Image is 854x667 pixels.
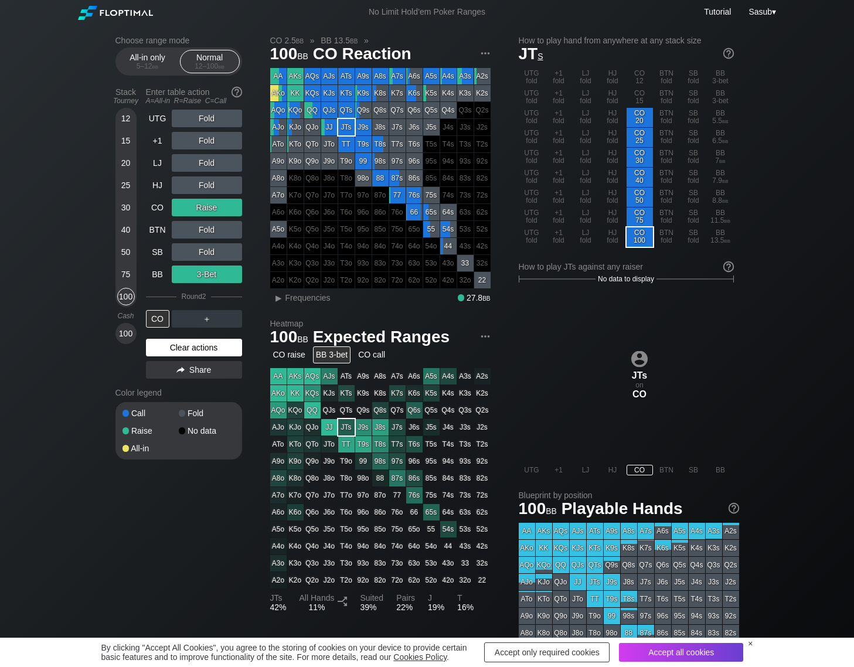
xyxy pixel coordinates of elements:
[321,68,338,84] div: AJs
[287,119,304,135] div: KJo
[172,110,242,127] div: Fold
[546,108,572,127] div: +1 fold
[78,6,153,20] img: Floptimal logo
[440,221,457,237] div: 54s
[296,36,304,45] span: bb
[389,221,406,237] div: 100% fold in prior round
[627,227,653,247] div: CO 100
[321,187,338,203] div: 100% fold in prior round
[287,136,304,152] div: KTo
[123,444,179,452] div: All-in
[338,204,355,220] div: 100% fold in prior round
[389,255,406,271] div: 100% fold in prior round
[321,136,338,152] div: JTo
[338,187,355,203] div: 100% fold in prior round
[681,227,707,247] div: SB fold
[440,102,457,118] div: Q4s
[372,170,389,186] div: 88
[270,204,287,220] div: 100% fold in prior round
[600,108,626,127] div: HJ fold
[457,221,474,237] div: 100% fold in prior round
[338,238,355,254] div: 100% fold in prior round
[681,68,707,87] div: SB fold
[681,168,707,187] div: SB fold
[707,207,734,227] div: BB 11.5
[270,170,287,186] div: A8o
[389,238,406,254] div: 100% fold in prior round
[627,128,653,147] div: CO 25
[304,68,321,84] div: AQs
[707,68,734,87] div: BB 3-bet
[172,176,242,194] div: Fold
[355,204,372,220] div: 100% fold in prior round
[724,216,730,224] span: bb
[355,255,372,271] div: 100% fold in prior round
[627,207,653,227] div: CO 75
[146,199,169,216] div: CO
[270,187,287,203] div: A7o
[440,119,457,135] div: 100% fold in prior round
[338,255,355,271] div: 100% fold in prior round
[389,187,406,203] div: 77
[176,367,185,373] img: share.864f2f62.svg
[474,85,491,101] div: K2s
[372,255,389,271] div: 100% fold in prior round
[479,330,492,343] img: ellipsis.fd386fe8.svg
[727,502,740,515] img: help.32db89a4.svg
[304,204,321,220] div: 100% fold in prior round
[321,119,338,135] div: JJ
[627,168,653,187] div: CO 40
[654,168,680,187] div: BTN fold
[423,119,440,135] div: J5s
[573,108,599,127] div: LJ fold
[287,238,304,254] div: 100% fold in prior round
[287,204,304,220] div: 100% fold in prior round
[573,207,599,227] div: LJ fold
[218,62,224,70] span: bb
[338,170,355,186] div: 100% fold in prior round
[287,255,304,271] div: 100% fold in prior round
[484,642,610,662] div: Accept only required cookies
[724,236,730,244] span: bb
[519,45,543,63] span: JT
[338,136,355,152] div: TT
[440,238,457,254] div: 44
[627,88,653,107] div: CO 15
[748,639,753,648] div: ×
[681,128,707,147] div: SB fold
[389,119,406,135] div: J7s
[338,85,355,101] div: KTs
[654,128,680,147] div: BTN fold
[117,199,135,216] div: 30
[117,243,135,261] div: 50
[406,68,423,84] div: A6s
[287,68,304,84] div: AKs
[654,68,680,87] div: BTN fold
[389,68,406,84] div: A7s
[573,168,599,187] div: LJ fold
[406,204,423,220] div: 66
[389,153,406,169] div: 97s
[355,85,372,101] div: K9s
[319,35,359,46] span: BB 13.5
[519,168,545,187] div: UTG fold
[311,45,413,64] span: CO Reaction
[304,221,321,237] div: 100% fold in prior round
[423,187,440,203] div: 75s
[117,132,135,149] div: 15
[707,227,734,247] div: BB 13.5
[406,221,423,237] div: 100% fold in prior round
[457,204,474,220] div: 100% fold in prior round
[406,170,423,186] div: 86s
[111,97,141,105] div: Tourney
[722,117,729,125] span: bb
[440,68,457,84] div: A4s
[287,85,304,101] div: KK
[519,188,545,207] div: UTG fold
[654,227,680,247] div: BTN fold
[117,154,135,172] div: 20
[372,119,389,135] div: J8s
[372,68,389,84] div: A8s
[338,597,347,606] img: Split arrow icon
[172,243,242,261] div: Fold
